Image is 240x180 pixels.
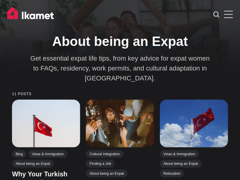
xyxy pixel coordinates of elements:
a: Blog [12,150,26,158]
small: 11 posts [12,92,228,96]
a: Finding a Job [86,160,115,168]
img: Why Your Turkish Visa Application Might Be Rejected And How To Prevent It [12,100,80,147]
img: Ikamet home [7,7,56,22]
a: About being an Expat [160,160,202,168]
a: Visas & Immigration [28,150,67,158]
img: How to Obtain a Turkish Residence Permit [160,100,228,147]
a: Visas & Immigration [160,150,199,158]
a: Cultural Integration [86,150,123,158]
h1: About being an Expat [30,34,210,49]
a: About being an Expat [12,160,54,168]
a: About being an Expat [86,169,127,177]
p: Get essential expat life tips, from key advice for expat women to FAQs, residency, work permits, ... [30,53,210,83]
a: Relocation [160,169,184,177]
img: Networking Opportunities for Expats in Turkey in 2025 [86,100,154,147]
